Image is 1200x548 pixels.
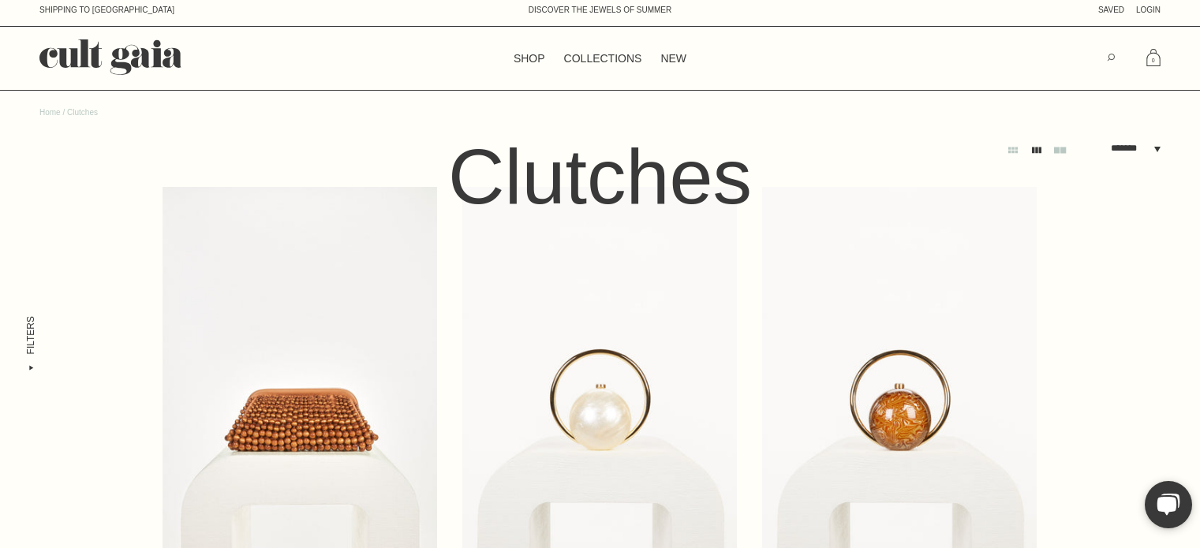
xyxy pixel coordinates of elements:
[529,6,672,14] a: DISCOVER THE JEWELS OF SUMMER
[1025,142,1049,158] button: Set to 3 column layout
[1145,481,1192,528] button: Open live chat
[651,49,696,68] a: NEW
[1099,47,1123,70] button: Search
[62,108,65,117] span: /
[1152,57,1155,65] span: 0
[26,316,37,370] p: Filters
[555,49,652,68] a: COLLECTIONS
[39,108,61,117] a: Home
[1136,6,1161,14] a: Login
[39,6,174,14] a: Shipping to [GEOGRAPHIC_DATA]
[1001,142,1025,158] button: Set to gallery layout
[1098,6,1124,14] a: SAVED
[39,39,181,77] a: Go to Cult Gaia home page
[1049,142,1072,158] button: Set to 2 column layout
[320,142,880,211] h1: Clutches
[67,108,98,117] li: Clutches
[504,49,555,68] a: SHOP
[1142,47,1165,71] a: 0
